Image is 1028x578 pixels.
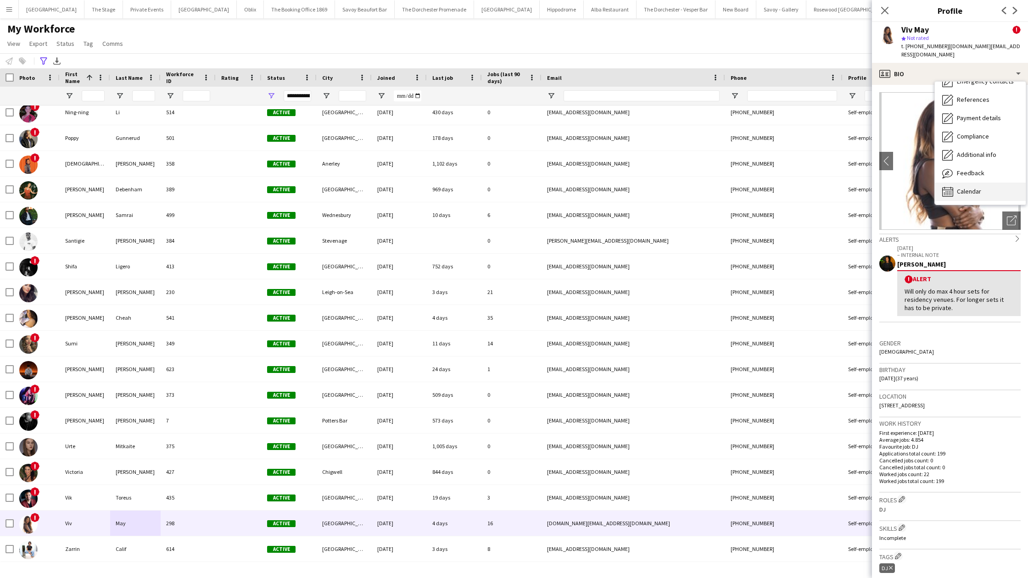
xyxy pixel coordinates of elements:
div: [PERSON_NAME] [60,202,110,228]
span: Profile [848,74,866,81]
div: 4 days [427,305,482,330]
div: [PHONE_NUMBER] [725,485,843,510]
div: [DATE] [372,228,427,253]
div: 0 [482,151,542,176]
div: Zarrin [60,536,110,561]
div: [PHONE_NUMBER] [725,382,843,407]
div: 969 days [427,177,482,202]
div: [PERSON_NAME] [60,305,110,330]
span: Payment details [957,114,1001,122]
div: [PHONE_NUMBER] [725,125,843,150]
button: Open Filter Menu [267,92,275,100]
span: Last job [432,74,453,81]
div: [DATE] [372,433,427,459]
span: ! [905,275,913,283]
div: [DATE] [372,279,427,305]
div: Calif [110,536,161,561]
input: City Filter Input [339,90,366,101]
div: Self-employed Crew [843,125,901,150]
img: Ning-ning Li [19,104,38,122]
input: Profile Filter Input [865,90,896,101]
div: Ligero [110,254,161,279]
div: 14 [482,331,542,356]
span: ! [30,256,39,265]
span: Joined [377,74,395,81]
div: Li [110,100,161,125]
div: Viv [60,511,110,536]
div: [PHONE_NUMBER] [725,433,843,459]
div: [DATE] [372,408,427,433]
div: [EMAIL_ADDRESS][DOMAIN_NAME] [542,356,725,382]
div: Self-employed Crew [843,511,901,536]
div: [PERSON_NAME] [110,331,161,356]
div: [PHONE_NUMBER] [725,228,843,253]
img: Vik Toreus [19,489,38,508]
div: Self-employed Crew [843,202,901,228]
div: [DATE] [372,177,427,202]
div: 752 days [427,254,482,279]
div: 0 [482,177,542,202]
div: [PHONE_NUMBER] [725,202,843,228]
div: [EMAIL_ADDRESS][DOMAIN_NAME] [542,177,725,202]
span: Not rated [907,34,929,41]
span: Tag [84,39,93,48]
div: [PERSON_NAME] [110,408,161,433]
div: Additional info [935,146,1026,164]
button: Rosewood [GEOGRAPHIC_DATA] [806,0,896,18]
div: [PHONE_NUMBER] [725,254,843,279]
input: First Name Filter Input [82,90,105,101]
div: Poppy [60,125,110,150]
div: 6 [482,202,542,228]
span: ! [1012,26,1021,34]
span: Comms [102,39,123,48]
img: Sophie Lovell Anderson [19,284,38,302]
div: Ning-ning [60,100,110,125]
div: Toreus [110,485,161,510]
div: 1 [482,356,542,382]
span: Active [267,289,296,296]
div: [PERSON_NAME][EMAIL_ADDRESS][DOMAIN_NAME] [542,228,725,253]
div: [GEOGRAPHIC_DATA] [317,100,372,125]
div: Calendar [935,183,1026,201]
div: Self-employed Crew [843,228,901,253]
div: 427 [161,459,216,484]
div: Self-employed Crew [843,356,901,382]
div: [DEMOGRAPHIC_DATA] [60,151,110,176]
img: Zarrin Calif [19,541,38,559]
div: [GEOGRAPHIC_DATA] [317,177,372,202]
div: [EMAIL_ADDRESS][DOMAIN_NAME] [542,485,725,510]
button: Private Events [123,0,171,18]
div: Viv May [901,26,929,34]
div: 614 [161,536,216,561]
button: Savoy - Gallery [756,0,806,18]
div: 1,102 days [427,151,482,176]
div: 375 [161,433,216,459]
img: Shifa Ligero [19,258,38,277]
input: Email Filter Input [564,90,720,101]
div: 349 [161,331,216,356]
div: 7 [161,408,216,433]
a: View [4,38,24,50]
div: [GEOGRAPHIC_DATA] [317,382,372,407]
div: 373 [161,382,216,407]
div: Samrai [110,202,161,228]
button: [GEOGRAPHIC_DATA] [474,0,540,18]
div: [PERSON_NAME] [110,459,161,484]
button: [GEOGRAPHIC_DATA] [19,0,84,18]
div: [PERSON_NAME] [110,151,161,176]
div: Compliance [935,128,1026,146]
span: City [322,74,333,81]
div: [GEOGRAPHIC_DATA] [317,125,372,150]
div: [EMAIL_ADDRESS][DOMAIN_NAME] [542,100,725,125]
div: 573 days [427,408,482,433]
div: [PHONE_NUMBER] [725,331,843,356]
div: [EMAIL_ADDRESS][DOMAIN_NAME] [542,382,725,407]
span: t. [PHONE_NUMBER] [901,43,949,50]
img: Crew avatar or photo [879,92,1021,230]
div: 0 [482,433,542,459]
div: [DATE] [372,202,427,228]
div: [EMAIL_ADDRESS][DOMAIN_NAME] [542,125,725,150]
span: Export [29,39,47,48]
div: [PERSON_NAME] [60,279,110,305]
div: Sumi [60,331,110,356]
